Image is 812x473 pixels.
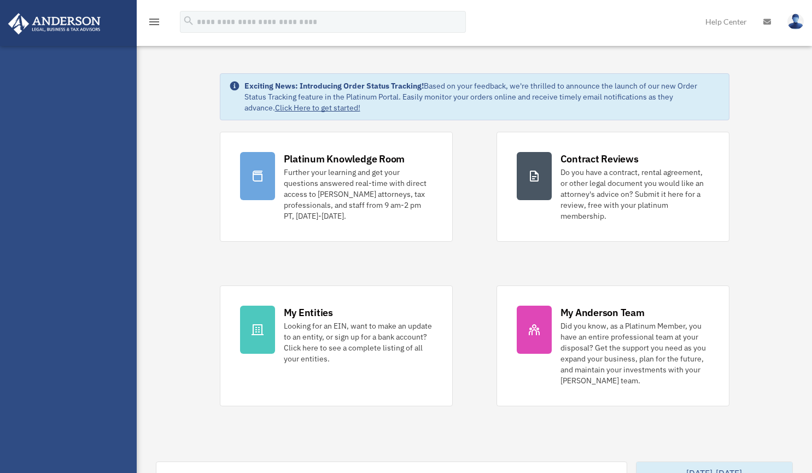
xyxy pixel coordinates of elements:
[275,103,360,113] a: Click Here to get started!
[5,13,104,34] img: Anderson Advisors Platinum Portal
[244,80,720,113] div: Based on your feedback, we're thrilled to announce the launch of our new Order Status Tracking fe...
[284,152,405,166] div: Platinum Knowledge Room
[220,132,453,242] a: Platinum Knowledge Room Further your learning and get your questions answered real-time with dire...
[220,285,453,406] a: My Entities Looking for an EIN, want to make an update to an entity, or sign up for a bank accoun...
[560,167,709,221] div: Do you have a contract, rental agreement, or other legal document you would like an attorney's ad...
[244,81,424,91] strong: Exciting News: Introducing Order Status Tracking!
[148,15,161,28] i: menu
[284,306,333,319] div: My Entities
[787,14,804,30] img: User Pic
[496,132,729,242] a: Contract Reviews Do you have a contract, rental agreement, or other legal document you would like...
[284,167,433,221] div: Further your learning and get your questions answered real-time with direct access to [PERSON_NAM...
[560,320,709,386] div: Did you know, as a Platinum Member, you have an entire professional team at your disposal? Get th...
[560,152,639,166] div: Contract Reviews
[148,19,161,28] a: menu
[183,15,195,27] i: search
[284,320,433,364] div: Looking for an EIN, want to make an update to an entity, or sign up for a bank account? Click her...
[496,285,729,406] a: My Anderson Team Did you know, as a Platinum Member, you have an entire professional team at your...
[560,306,645,319] div: My Anderson Team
